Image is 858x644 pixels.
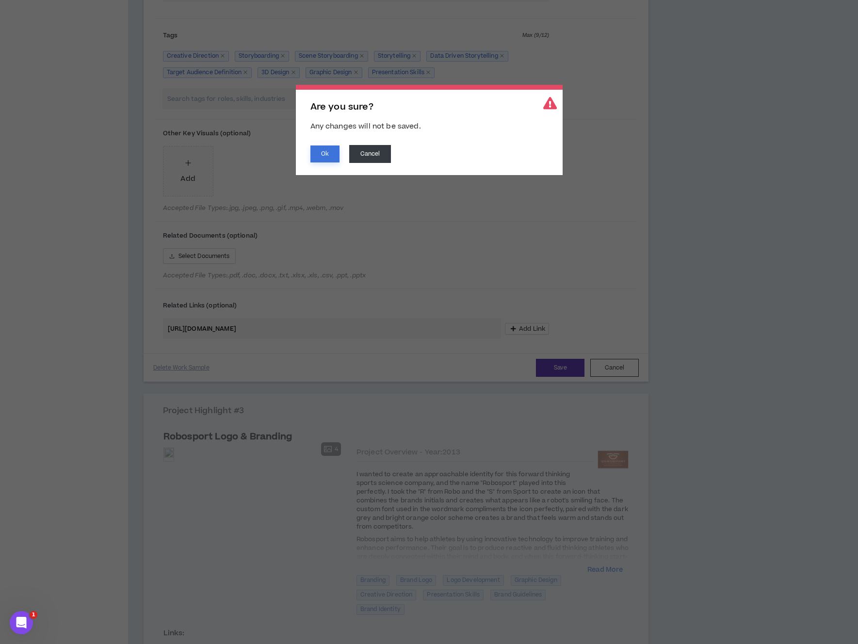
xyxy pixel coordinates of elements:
[10,611,33,634] iframe: Intercom live chat
[310,145,340,162] button: Ok
[310,121,421,131] span: Any changes will not be saved.
[349,145,391,163] button: Cancel
[30,611,37,619] span: 1
[310,102,548,113] h2: Are you sure?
